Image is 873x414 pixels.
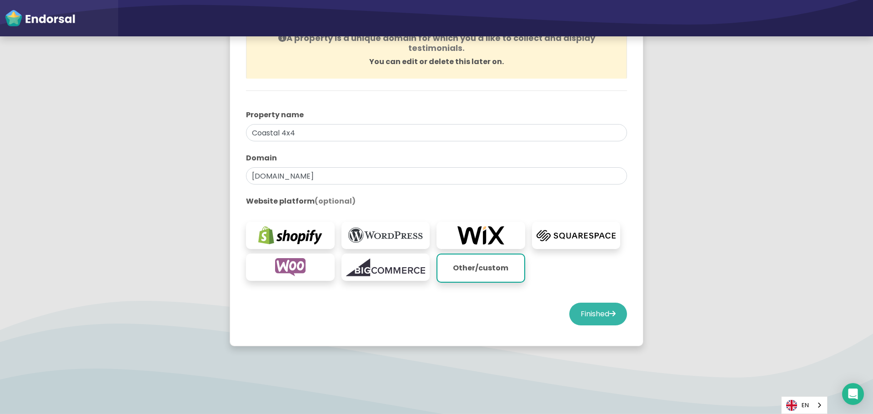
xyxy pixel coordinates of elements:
a: EN [782,397,827,414]
div: Language [781,396,828,414]
img: wix.com-logo.png [441,226,521,244]
div: Open Intercom Messenger [842,383,864,405]
button: Finished [569,303,627,325]
p: Other/custom [442,259,520,277]
input: eg. websitename.com [246,167,627,185]
label: Domain [246,153,627,164]
label: Property name [246,110,627,120]
p: You can edit or delete this later on. [258,56,615,67]
img: shopify.com-logo.png [251,226,330,244]
span: (optional) [315,196,356,206]
h4: A property is a unique domain for which you'd like to collect and display testimonials. [258,33,615,53]
aside: Language selected: English [781,396,828,414]
input: eg. My Website [246,124,627,141]
label: Website platform [246,196,627,207]
img: bigcommerce.com-logo.png [346,258,426,276]
img: endorsal-logo-white@2x.png [5,9,75,27]
img: wordpress.org-logo.png [346,226,426,244]
img: squarespace.com-logo.png [537,226,616,244]
img: woocommerce.com-logo.png [251,258,330,276]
